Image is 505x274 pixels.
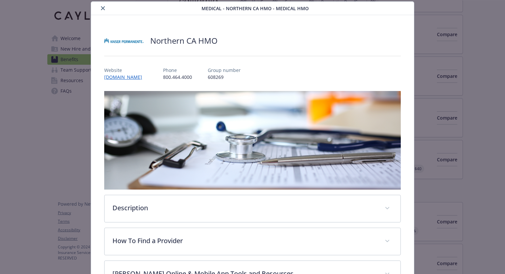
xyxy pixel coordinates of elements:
img: banner [104,91,400,190]
p: 800.464.4000 [163,74,192,80]
p: 608269 [208,74,241,80]
p: Group number [208,67,241,74]
h2: Northern CA HMO [150,35,218,46]
p: Website [104,67,147,74]
p: Description [112,203,376,213]
div: Description [105,195,400,222]
img: Kaiser Permanente Insurance Company [104,31,144,51]
button: close [99,4,107,12]
p: Phone [163,67,192,74]
a: [DOMAIN_NAME] [104,74,147,80]
span: Medical - Northern CA HMO - Medical HMO [202,5,309,12]
p: How To Find a Provider [112,236,376,246]
div: How To Find a Provider [105,228,400,255]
